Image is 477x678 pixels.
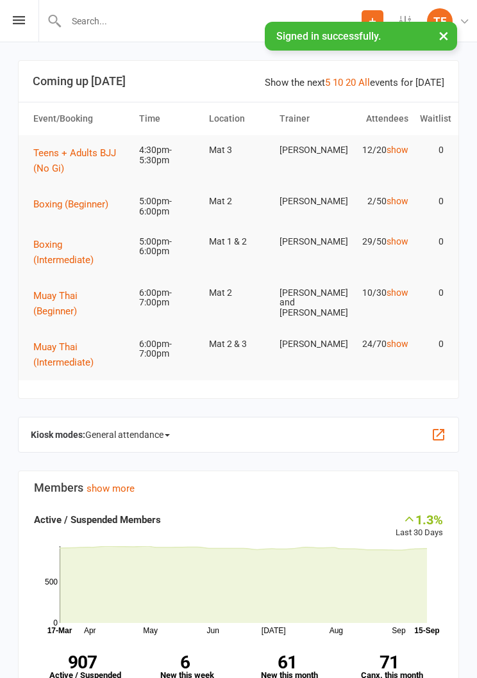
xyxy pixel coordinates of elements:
td: 0 [414,186,449,216]
td: 24/70 [344,329,414,359]
td: 12/20 [344,135,414,165]
th: Waitlist [414,102,449,135]
td: Mat 3 [203,135,274,165]
strong: 6 [137,654,234,671]
div: 1.3% [396,512,443,526]
a: show [387,236,408,246]
div: Show the next events for [DATE] [265,75,444,90]
h3: Coming up [DATE] [33,75,444,88]
td: [PERSON_NAME] [274,329,344,359]
span: Teens + Adults BJJ (No Gi) [33,147,116,174]
span: Muay Thai (Intermediate) [33,341,94,368]
td: 10/30 [344,278,414,308]
h3: Members [34,481,443,494]
strong: Active / Suspended Members [34,514,161,526]
input: Search... [62,12,362,30]
button: Boxing (Intermediate) [33,237,128,268]
a: show [387,339,408,349]
td: 5:00pm-6:00pm [133,186,204,227]
a: show more [87,483,135,494]
a: show [387,145,408,155]
span: Boxing (Beginner) [33,198,108,210]
td: Mat 1 & 2 [203,227,274,257]
th: Trainer [274,102,344,135]
button: Muay Thai (Beginner) [33,288,128,319]
span: Signed in successfully. [276,30,381,42]
a: show [387,196,408,206]
td: [PERSON_NAME] [274,135,344,165]
td: 6:00pm-7:00pm [133,278,204,318]
a: All [358,77,370,88]
td: [PERSON_NAME] [274,186,344,216]
div: Last 30 Days [396,512,443,540]
td: 0 [414,329,449,359]
a: 5 [325,77,330,88]
td: [PERSON_NAME] and [PERSON_NAME] [274,278,344,328]
strong: 61 [238,654,336,671]
th: Event/Booking [28,102,133,135]
td: Mat 2 [203,186,274,216]
button: Teens + Adults BJJ (No Gi) [33,145,128,176]
button: Muay Thai (Intermediate) [33,339,128,370]
td: 29/50 [344,227,414,257]
strong: 71 [341,654,439,671]
a: 20 [346,77,356,88]
button: Boxing (Beginner) [33,197,117,212]
td: 5:00pm-6:00pm [133,227,204,267]
span: Muay Thai (Beginner) [33,290,78,317]
button: × [432,22,455,49]
td: Mat 2 & 3 [203,329,274,359]
th: Location [203,102,274,135]
td: 6:00pm-7:00pm [133,329,204,369]
td: 0 [414,278,449,308]
th: Attendees [344,102,414,135]
td: Mat 2 [203,278,274,308]
th: Time [133,102,204,135]
strong: 907 [34,654,131,671]
div: TF [427,8,453,34]
td: 0 [414,227,449,257]
td: 2/50 [344,186,414,216]
span: General attendance [85,424,170,445]
strong: Kiosk modes: [31,430,85,440]
td: 4:30pm-5:30pm [133,135,204,175]
a: show [387,287,408,298]
a: 10 [333,77,343,88]
td: [PERSON_NAME] [274,227,344,257]
span: Boxing (Intermediate) [33,239,94,266]
td: 0 [414,135,449,165]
